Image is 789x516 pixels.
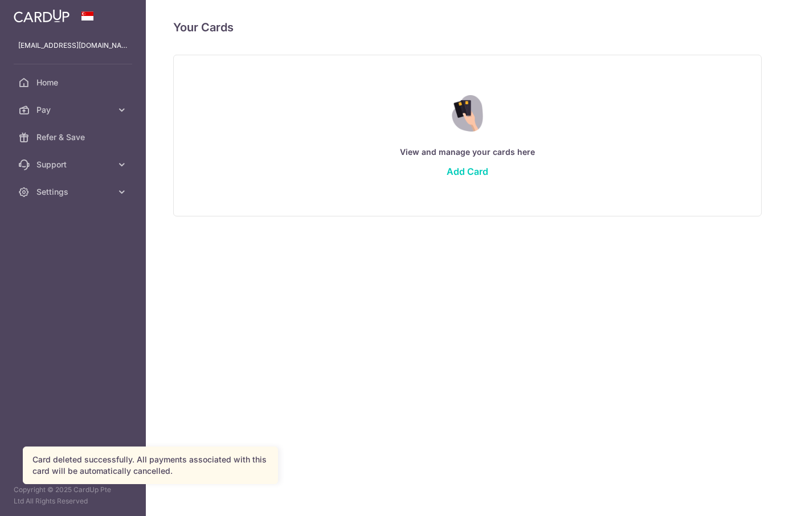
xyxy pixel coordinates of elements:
span: Home [36,77,112,88]
a: Add Card [447,166,488,177]
p: View and manage your cards here [197,145,738,159]
p: [EMAIL_ADDRESS][DOMAIN_NAME] [18,40,128,51]
span: Settings [36,186,112,198]
div: Card deleted successfully. All payments associated with this card will be automatically cancelled. [32,454,268,477]
span: Support [36,159,112,170]
span: Refer & Save [36,132,112,143]
img: Credit Card [443,95,492,132]
span: Pay [36,104,112,116]
img: CardUp [14,9,70,23]
h4: Your Cards [173,18,234,36]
